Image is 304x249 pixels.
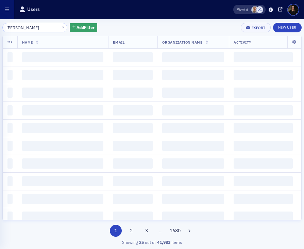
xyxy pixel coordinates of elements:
[7,88,13,98] span: ‌
[234,158,293,169] span: ‌
[234,70,293,80] span: ‌
[273,23,302,32] a: New User
[162,158,224,169] span: ‌
[7,176,13,186] span: ‌
[256,6,263,13] span: Justin Chase
[27,6,40,13] h1: Users
[162,70,224,80] span: ‌
[7,123,13,133] span: ‌
[113,105,153,115] span: ‌
[162,123,224,133] span: ‌
[113,176,153,186] span: ‌
[22,40,33,45] span: Name
[237,7,248,12] span: Viewing
[60,24,66,30] button: ×
[110,225,122,237] button: 1
[234,105,293,115] span: ‌
[162,194,224,204] span: ‌
[162,176,224,186] span: ‌
[22,158,104,169] span: ‌
[22,52,104,62] span: ‌
[77,24,95,30] span: Add Filter
[7,194,13,204] span: ‌
[113,88,153,98] span: ‌
[162,141,224,151] span: ‌
[22,123,104,133] span: ‌
[7,70,13,80] span: ‌
[113,40,124,45] span: Email
[125,225,137,237] button: 2
[234,176,293,186] span: ‌
[22,88,104,98] span: ‌
[7,212,13,222] span: ‌
[241,23,270,32] button: Export
[234,52,293,62] span: ‌
[138,239,145,245] strong: 25
[141,225,153,237] button: 3
[2,239,302,245] div: Showing out of items
[162,40,202,45] span: Organization Name
[7,105,13,115] span: ‌
[7,52,13,62] span: ‌
[70,23,98,32] button: AddFilter
[169,225,181,237] button: 1680
[162,52,224,62] span: ‌
[7,141,13,151] span: ‌
[252,26,266,30] div: Export
[156,239,171,245] strong: 41,983
[113,158,153,169] span: ‌
[234,123,293,133] span: ‌
[113,123,153,133] span: ‌
[113,52,153,62] span: ‌
[162,105,224,115] span: ‌
[113,70,153,80] span: ‌
[22,212,104,222] span: ‌
[22,141,104,151] span: ‌
[234,194,293,204] span: ‌
[7,158,13,169] span: ‌
[113,141,153,151] span: ‌
[251,6,258,13] span: Emily Trott
[234,141,293,151] span: ‌
[113,212,153,222] span: ‌
[234,212,293,222] span: ‌
[2,23,67,32] input: Search…
[156,228,166,234] span: …
[287,4,299,16] span: Profile
[162,88,224,98] span: ‌
[234,40,251,45] span: Activity
[113,194,153,204] span: ‌
[162,212,224,222] span: ‌
[22,176,104,186] span: ‌
[22,194,104,204] span: ‌
[234,88,293,98] span: ‌
[22,70,104,80] span: ‌
[22,105,104,115] span: ‌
